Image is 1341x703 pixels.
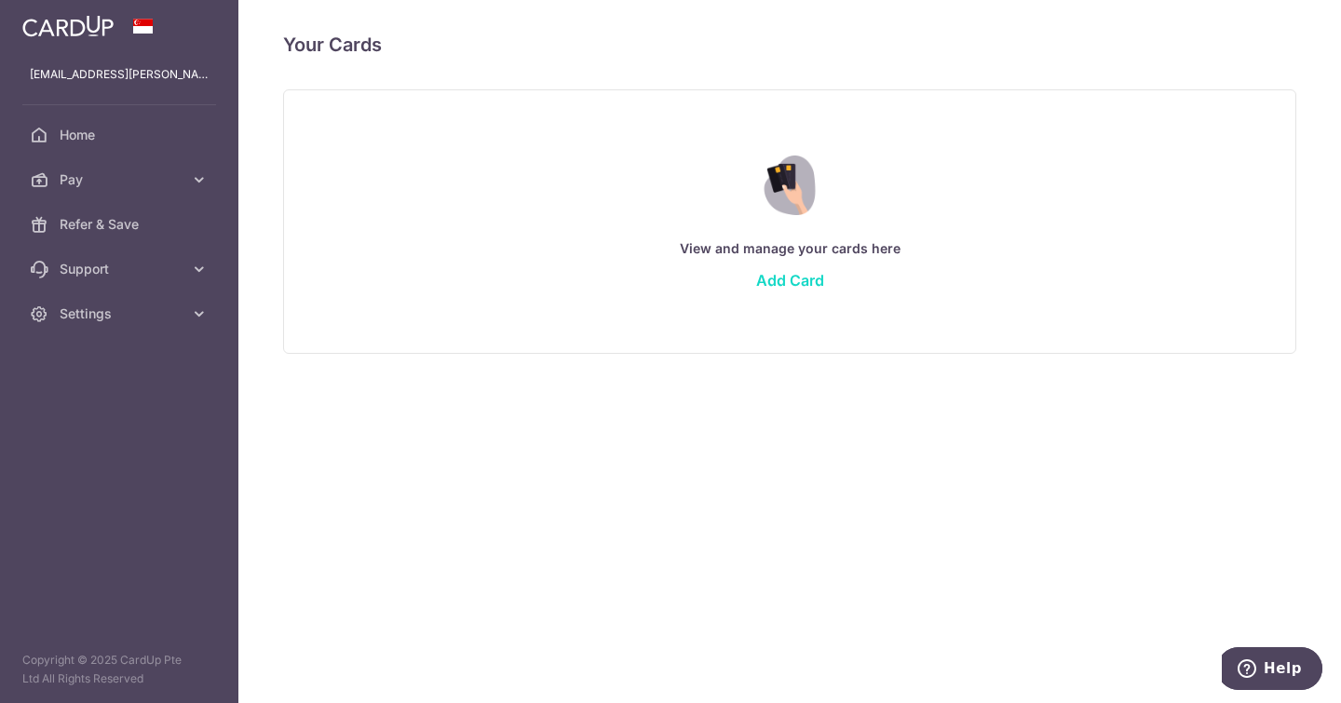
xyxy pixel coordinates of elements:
[321,237,1258,260] p: View and manage your cards here
[750,155,829,215] img: Credit Card
[42,13,80,30] span: Help
[283,30,382,60] h4: Your Cards
[22,15,114,37] img: CardUp
[756,271,824,290] a: Add Card
[1222,647,1322,694] iframe: Opens a widget where you can find more information
[60,304,183,323] span: Settings
[30,65,209,84] p: [EMAIL_ADDRESS][PERSON_NAME][DOMAIN_NAME]
[60,260,183,278] span: Support
[60,126,183,144] span: Home
[60,215,183,234] span: Refer & Save
[60,170,183,189] span: Pay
